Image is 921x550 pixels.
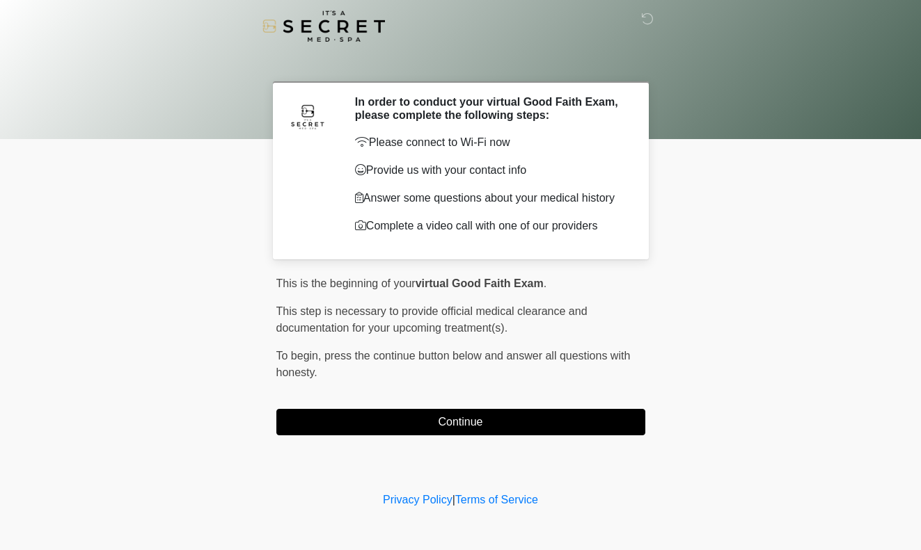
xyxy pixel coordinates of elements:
p: Complete a video call with one of our providers [355,218,624,234]
h2: In order to conduct your virtual Good Faith Exam, please complete the following steps: [355,95,624,122]
a: Terms of Service [455,494,538,505]
span: . [544,277,546,289]
strong: virtual Good Faith Exam [416,277,544,289]
p: Please connect to Wi-Fi now [355,134,624,151]
img: It's A Secret Med Spa Logo [262,10,385,42]
span: This step is necessary to provide official medical clearance and documentation for your upcoming ... [276,305,588,334]
img: Agent Avatar [287,95,329,137]
span: press the continue button below and answer all questions with honesty. [276,350,631,378]
span: To begin, [276,350,324,362]
button: Continue [276,409,645,435]
a: | [452,494,455,505]
p: Provide us with your contact info [355,162,624,179]
p: Answer some questions about your medical history [355,190,624,207]
span: This is the beginning of your [276,277,416,289]
a: Privacy Policy [383,494,452,505]
h1: ‎ ‎ [266,50,656,76]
